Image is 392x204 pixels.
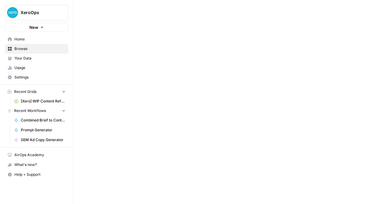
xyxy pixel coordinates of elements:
a: Home [5,34,68,44]
span: Your Data [14,56,66,61]
span: SEM Ad Copy Generator [21,137,66,143]
button: Help + Support [5,170,68,179]
a: Your Data [5,53,68,63]
span: AirOps Academy [14,152,66,158]
span: Recent Grids [14,89,36,94]
button: What's new? [5,160,68,170]
a: Prompt Generator [11,125,68,135]
button: New [5,23,68,32]
a: Browse [5,44,68,54]
button: Workspace: XeroOps [5,5,68,20]
span: Prompt Generator [21,127,66,133]
span: Combined Brief to Content [21,117,66,123]
a: AirOps Academy [5,150,68,160]
span: Browse [14,46,66,52]
span: Home [14,37,66,42]
button: Recent Workflows [5,106,68,115]
span: Recent Workflows [14,108,46,114]
a: [Xero] WIP Content Refresh [11,96,68,106]
a: Combined Brief to Content [11,115,68,125]
span: Usage [14,65,66,71]
span: Help + Support [14,172,66,177]
button: Recent Grids [5,87,68,96]
img: XeroOps Logo [7,7,18,18]
span: New [29,24,38,30]
a: SEM Ad Copy Generator [11,135,68,145]
a: Settings [5,72,68,82]
span: XeroOps [21,10,58,16]
a: Usage [5,63,68,73]
span: Settings [14,75,66,80]
span: [Xero] WIP Content Refresh [21,98,66,104]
